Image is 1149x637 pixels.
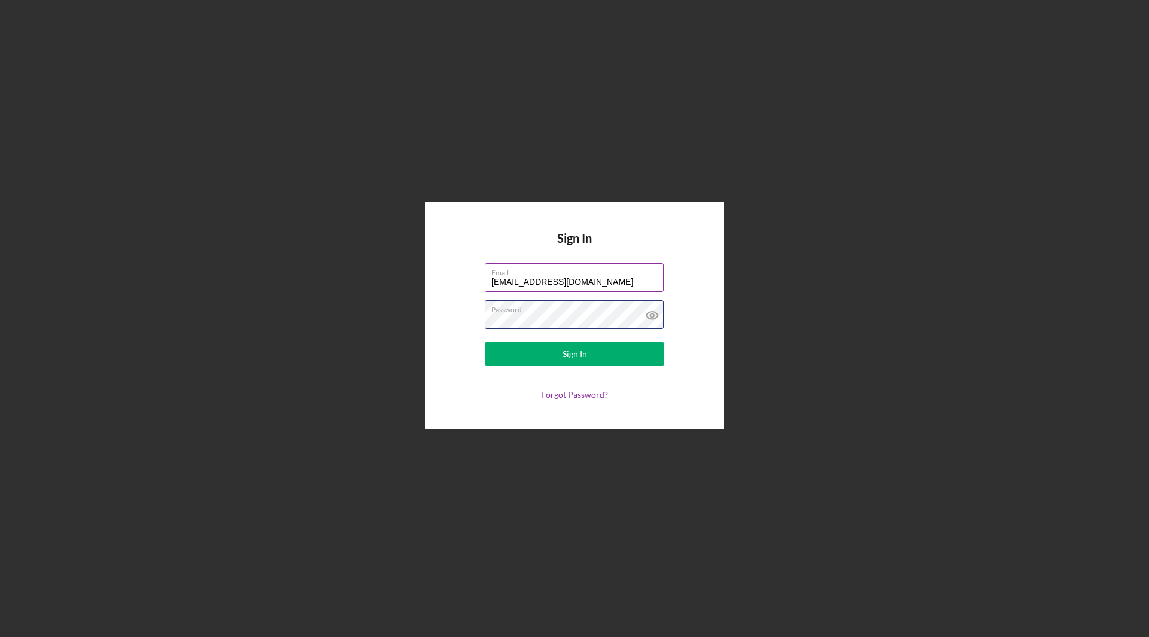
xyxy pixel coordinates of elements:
[491,264,664,277] label: Email
[563,342,587,366] div: Sign In
[485,342,664,366] button: Sign In
[557,231,592,263] h4: Sign In
[541,389,608,400] a: Forgot Password?
[491,301,664,314] label: Password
